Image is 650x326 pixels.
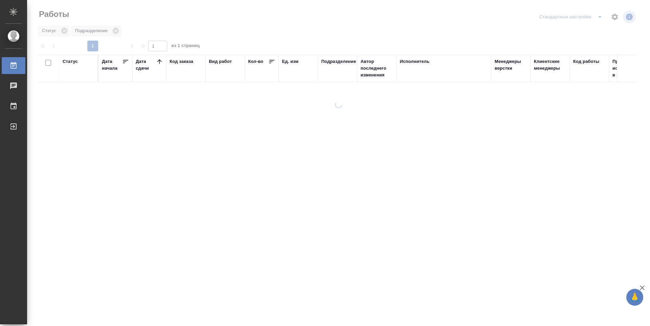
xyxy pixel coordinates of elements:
div: Статус [63,58,78,65]
div: Дата начала [102,58,122,72]
div: Вид работ [209,58,232,65]
div: Код заказа [170,58,193,65]
div: Ед. изм [282,58,299,65]
div: Исполнитель [400,58,430,65]
div: Подразделение [321,58,356,65]
div: Кол-во [248,58,263,65]
div: Прогресс исполнителя в SC [612,58,643,78]
div: Автор последнего изменения [361,58,393,78]
button: 🙏 [626,289,643,306]
div: Менеджеры верстки [495,58,527,72]
div: Код работы [573,58,599,65]
div: Дата сдачи [136,58,156,72]
span: 🙏 [629,290,641,304]
div: Клиентские менеджеры [534,58,566,72]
